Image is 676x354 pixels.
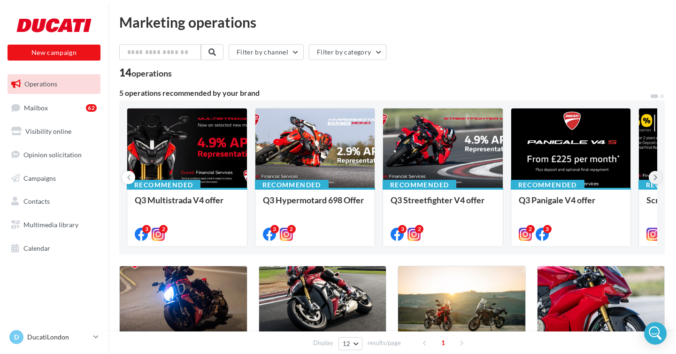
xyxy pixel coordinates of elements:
div: 5 operations recommended by your brand [119,89,650,97]
button: Filter by category [309,44,386,60]
div: 3 [543,225,552,233]
div: 3 [142,225,151,233]
a: Multimedia library [6,215,102,235]
a: Operations [6,74,102,94]
a: Mailbox62 [6,98,102,118]
span: Campaigns [23,174,56,182]
div: 3 [270,225,279,233]
span: Calendar [23,244,50,252]
button: Filter by channel [229,44,304,60]
div: Marketing operations [119,15,665,29]
div: 2 [415,225,423,233]
div: operations [131,69,172,77]
button: New campaign [8,45,100,61]
a: Visibility online [6,122,102,141]
span: 1 [436,335,451,350]
div: 2 [526,225,535,233]
span: Q3 Streetfighter V4 offer [391,195,484,205]
div: Open Intercom Messenger [644,322,667,345]
a: Opinion solicitation [6,145,102,165]
div: Recommended [127,180,200,190]
span: Operations [24,80,57,88]
div: 2 [287,225,296,233]
a: D DucatiLondon [8,328,100,346]
span: Q3 Hypermotard 698 Offer [263,195,364,205]
button: 12 [338,337,362,350]
span: Opinion solicitation [23,151,82,159]
div: 14 [119,68,172,78]
div: 2 [159,225,168,233]
div: Recommended [255,180,329,190]
span: 12 [343,340,351,347]
span: Q3 Panigale V4 offer [519,195,595,205]
div: 62 [86,104,97,112]
a: Contacts [6,192,102,211]
a: Calendar [6,239,102,258]
span: Multimedia library [23,221,78,229]
div: 3 [398,225,407,233]
span: Visibility online [25,127,71,135]
div: Recommended [511,180,584,190]
div: Recommended [383,180,456,190]
span: Mailbox [24,103,48,111]
span: results/page [368,339,401,347]
span: Display [313,339,333,347]
span: Q3 Multistrada V4 offer [135,195,223,205]
p: DucatiLondon [27,332,90,342]
span: D [14,332,19,342]
a: Campaigns [6,169,102,188]
span: Contacts [23,197,50,205]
